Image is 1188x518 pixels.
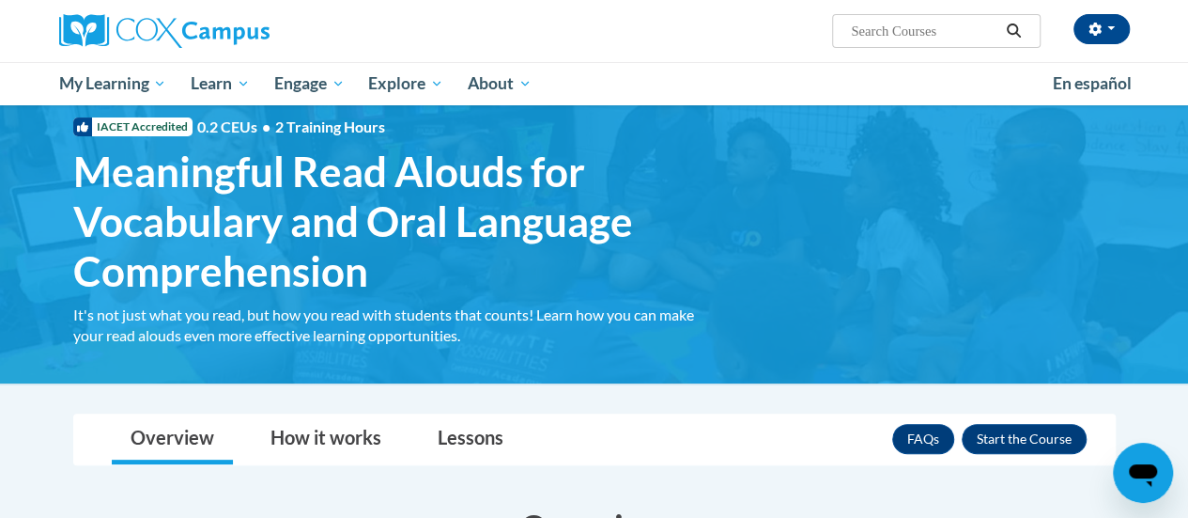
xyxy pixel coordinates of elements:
a: Overview [112,415,233,464]
span: IACET Accredited [73,118,193,136]
iframe: Button to launch messaging window [1113,443,1173,503]
div: It's not just what you read, but how you read with students that counts! Learn how you can make y... [73,305,721,346]
a: FAQs [892,424,954,454]
span: Explore [368,72,443,95]
span: Engage [274,72,345,95]
a: Lessons [419,415,522,464]
span: About [468,72,532,95]
span: Learn [191,72,250,95]
button: Enroll [962,424,1087,454]
span: En español [1053,73,1132,93]
a: How it works [252,415,400,464]
span: My Learning [58,72,166,95]
a: En español [1041,64,1144,103]
img: Cox Campus [59,14,270,48]
span: 0.2 CEUs [197,117,385,137]
div: Main menu [45,62,1144,105]
a: Cox Campus [59,14,397,48]
a: Learn [178,62,262,105]
a: Engage [262,62,357,105]
a: Explore [356,62,455,105]
button: Account Settings [1073,14,1130,44]
span: • [262,118,270,135]
span: Meaningful Read Alouds for Vocabulary and Oral Language Comprehension [73,147,721,295]
span: 2 Training Hours [275,118,385,135]
a: My Learning [47,62,179,105]
input: Search Courses [849,20,999,42]
button: Search [999,20,1027,42]
a: About [455,62,544,105]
